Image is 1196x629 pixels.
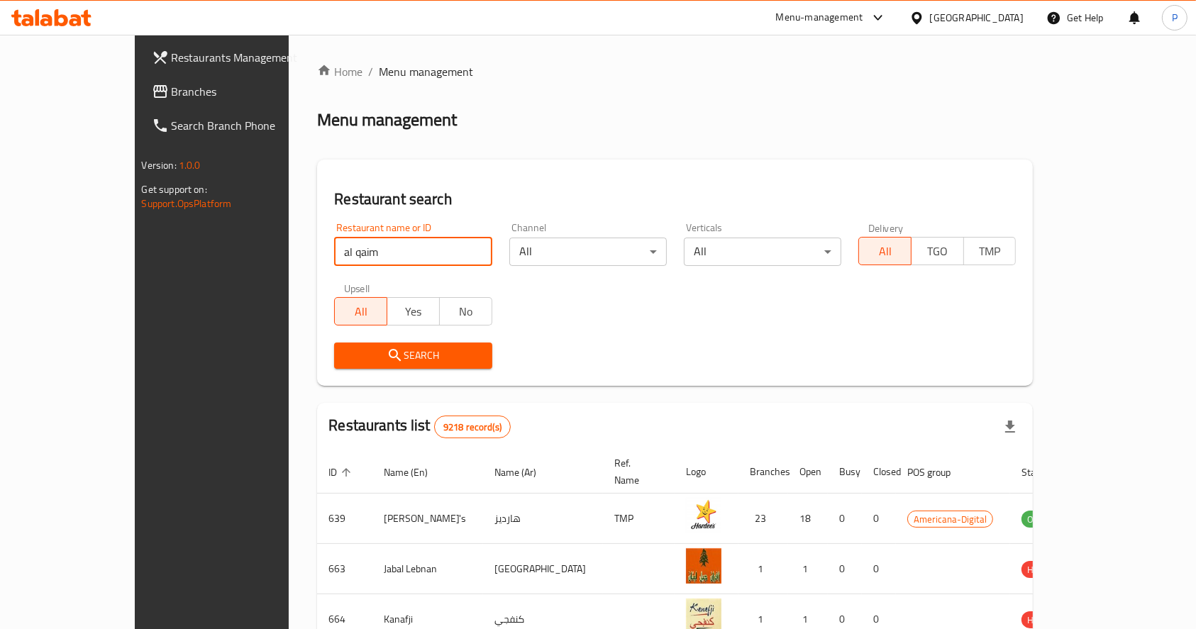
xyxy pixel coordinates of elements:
[1172,10,1178,26] span: P
[686,548,721,584] img: Jabal Lebnan
[172,117,323,134] span: Search Branch Phone
[603,494,675,544] td: TMP
[862,450,896,494] th: Closed
[384,464,446,481] span: Name (En)
[483,494,603,544] td: هارديز
[1021,511,1056,528] span: OPEN
[970,241,1011,262] span: TMP
[788,494,828,544] td: 18
[387,297,440,325] button: Yes
[828,450,862,494] th: Busy
[862,544,896,594] td: 0
[172,83,323,100] span: Branches
[140,74,335,108] a: Branches
[140,40,335,74] a: Restaurants Management
[142,194,232,213] a: Support.OpsPlatform
[1021,562,1064,578] span: HIDDEN
[140,108,335,143] a: Search Branch Phone
[334,343,492,369] button: Search
[1021,511,1056,528] div: OPEN
[865,241,906,262] span: All
[317,108,457,131] h2: Menu management
[684,238,841,266] div: All
[776,9,863,26] div: Menu-management
[828,494,862,544] td: 0
[172,49,323,66] span: Restaurants Management
[340,301,382,322] span: All
[788,450,828,494] th: Open
[142,156,177,174] span: Version:
[434,416,511,438] div: Total records count
[908,511,992,528] span: Americana-Digital
[738,544,788,594] td: 1
[858,237,912,265] button: All
[907,464,969,481] span: POS group
[1021,464,1068,481] span: Status
[179,156,201,174] span: 1.0.0
[142,180,207,199] span: Get support on:
[1021,612,1064,628] span: HIDDEN
[738,450,788,494] th: Branches
[911,237,964,265] button: TGO
[788,544,828,594] td: 1
[930,10,1024,26] div: [GEOGRAPHIC_DATA]
[317,63,1033,80] nav: breadcrumb
[868,223,904,233] label: Delivery
[675,450,738,494] th: Logo
[317,544,372,594] td: 663
[862,494,896,544] td: 0
[993,410,1027,444] div: Export file
[372,544,483,594] td: Jabal Lebnan
[334,189,1016,210] h2: Restaurant search
[317,494,372,544] td: 639
[379,63,473,80] span: Menu management
[738,494,788,544] td: 23
[328,415,511,438] h2: Restaurants list
[435,421,510,434] span: 9218 record(s)
[317,63,362,80] a: Home
[483,544,603,594] td: [GEOGRAPHIC_DATA]
[368,63,373,80] li: /
[828,544,862,594] td: 0
[393,301,434,322] span: Yes
[334,238,492,266] input: Search for restaurant name or ID..
[345,347,480,364] span: Search
[328,464,355,481] span: ID
[334,297,387,325] button: All
[686,498,721,533] img: Hardee's
[1021,561,1064,578] div: HIDDEN
[917,241,958,262] span: TGO
[509,238,667,266] div: All
[439,297,492,325] button: No
[494,464,555,481] span: Name (Ar)
[614,455,658,489] span: Ref. Name
[372,494,483,544] td: [PERSON_NAME]'s
[344,283,370,293] label: Upsell
[963,237,1017,265] button: TMP
[445,301,487,322] span: No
